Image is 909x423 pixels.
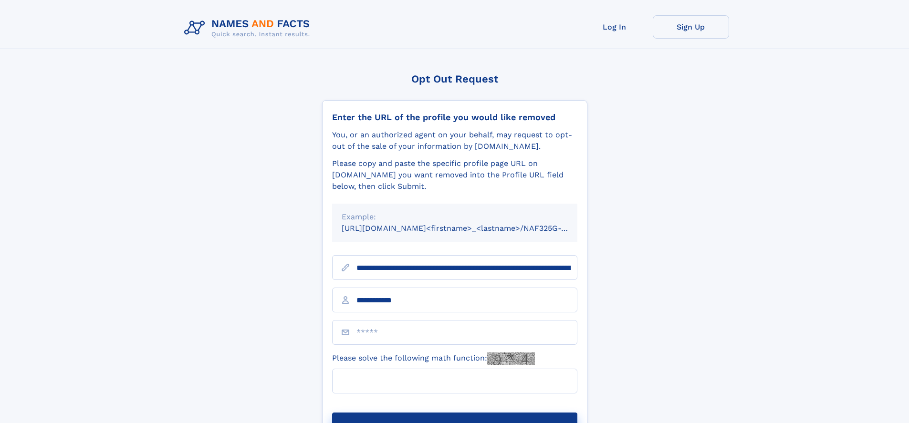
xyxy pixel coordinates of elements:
div: Please copy and paste the specific profile page URL on [DOMAIN_NAME] you want removed into the Pr... [332,158,577,192]
label: Please solve the following math function: [332,352,535,365]
img: Logo Names and Facts [180,15,318,41]
div: You, or an authorized agent on your behalf, may request to opt-out of the sale of your informatio... [332,129,577,152]
div: Enter the URL of the profile you would like removed [332,112,577,123]
small: [URL][DOMAIN_NAME]<firstname>_<lastname>/NAF325G-xxxxxxxx [342,224,596,233]
a: Log In [576,15,653,39]
div: Opt Out Request [322,73,587,85]
a: Sign Up [653,15,729,39]
div: Example: [342,211,568,223]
